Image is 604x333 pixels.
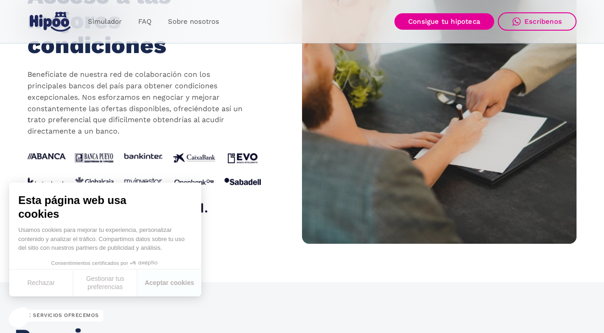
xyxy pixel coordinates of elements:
[130,13,160,31] a: FAQ
[524,17,562,26] div: Escríbenos
[498,12,577,31] a: Escríbenos
[394,13,494,30] a: Consigue tu hipoteca
[80,13,130,31] a: Simulador
[15,310,103,322] div: QUÉ SERVICIOS OFRECEMOS
[27,69,247,137] p: Benefíciate de nuestra red de colaboración con los principales bancos del país para obtener condi...
[27,8,72,35] a: home
[160,13,227,31] a: Sobre nosotros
